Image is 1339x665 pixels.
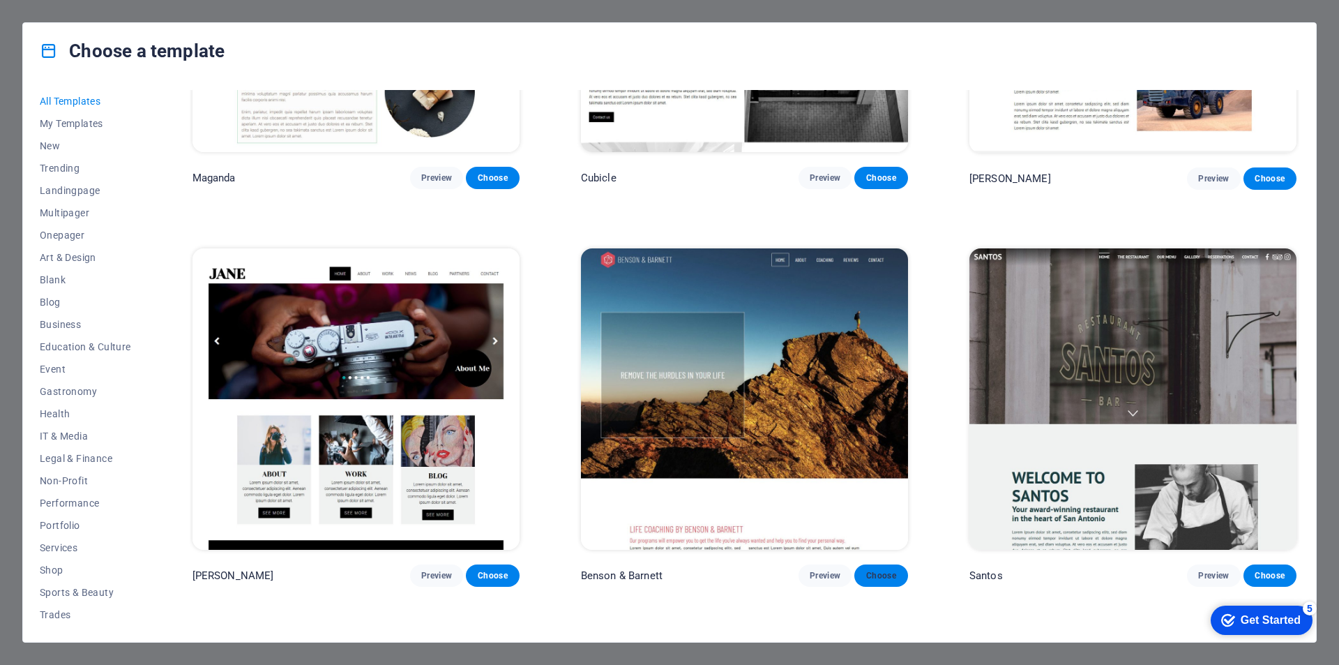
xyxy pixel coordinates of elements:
[810,172,840,184] span: Preview
[1243,565,1296,587] button: Choose
[40,587,131,598] span: Sports & Beauty
[421,570,452,581] span: Preview
[1187,565,1240,587] button: Preview
[40,537,131,559] button: Services
[40,246,131,269] button: Art & Design
[40,341,131,352] span: Education & Culture
[410,565,463,587] button: Preview
[40,319,131,330] span: Business
[865,570,896,581] span: Choose
[1243,167,1296,190] button: Choose
[1255,570,1285,581] span: Choose
[40,604,131,626] button: Trades
[969,569,1003,583] p: Santos
[854,565,907,587] button: Choose
[40,431,131,442] span: IT & Media
[40,118,131,129] span: My Templates
[40,179,131,202] button: Landingpage
[40,135,131,157] button: New
[40,224,131,246] button: Onepager
[40,386,131,397] span: Gastronomy
[40,358,131,380] button: Event
[810,570,840,581] span: Preview
[40,313,131,336] button: Business
[1198,173,1229,184] span: Preview
[192,248,520,550] img: Jane
[40,492,131,514] button: Performance
[40,185,131,196] span: Landingpage
[40,609,131,620] span: Trades
[40,514,131,537] button: Portfolio
[103,3,117,17] div: 5
[40,498,131,509] span: Performance
[40,470,131,492] button: Non-Profit
[40,408,131,419] span: Health
[40,559,131,581] button: Shop
[40,291,131,313] button: Blog
[466,167,519,189] button: Choose
[581,171,616,185] p: Cubicle
[799,565,852,587] button: Preview
[40,112,131,135] button: My Templates
[40,380,131,403] button: Gastronomy
[581,248,908,550] img: Benson & Barnett
[40,96,131,107] span: All Templates
[40,403,131,425] button: Health
[40,364,131,375] span: Event
[40,230,131,241] span: Onepager
[421,172,452,184] span: Preview
[41,15,101,28] div: Get Started
[40,447,131,470] button: Legal & Finance
[40,207,131,218] span: Multipager
[40,581,131,604] button: Sports & Beauty
[40,90,131,112] button: All Templates
[40,163,131,174] span: Trending
[969,172,1051,186] p: [PERSON_NAME]
[40,542,131,553] span: Services
[477,570,508,581] span: Choose
[40,140,131,151] span: New
[40,297,131,308] span: Blog
[40,202,131,224] button: Multipager
[192,569,274,583] p: [PERSON_NAME]
[1198,570,1229,581] span: Preview
[40,475,131,486] span: Non-Profit
[799,167,852,189] button: Preview
[40,425,131,447] button: IT & Media
[40,565,131,576] span: Shop
[40,336,131,358] button: Education & Culture
[865,172,896,184] span: Choose
[40,40,225,62] h4: Choose a template
[466,565,519,587] button: Choose
[40,274,131,285] span: Blank
[1187,167,1240,190] button: Preview
[410,167,463,189] button: Preview
[1255,173,1285,184] span: Choose
[40,252,131,263] span: Art & Design
[581,569,663,583] p: Benson & Barnett
[854,167,907,189] button: Choose
[11,7,113,36] div: Get Started 5 items remaining, 0% complete
[192,171,236,185] p: Maganda
[40,520,131,531] span: Portfolio
[477,172,508,184] span: Choose
[40,269,131,291] button: Blank
[40,157,131,179] button: Trending
[40,453,131,464] span: Legal & Finance
[969,248,1296,550] img: Santos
